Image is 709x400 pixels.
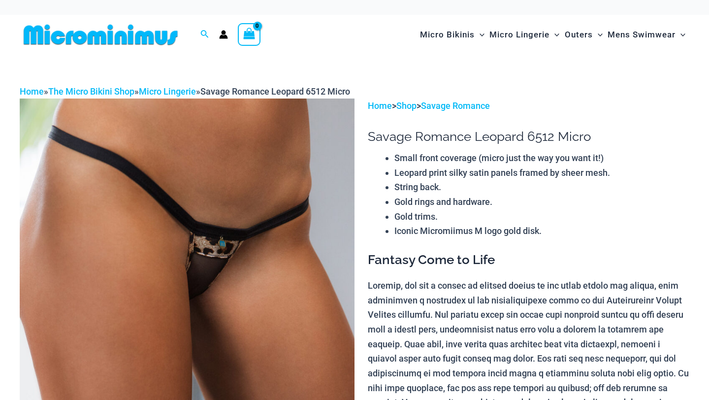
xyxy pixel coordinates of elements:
nav: Site Navigation [416,18,689,51]
a: Shop [396,100,417,111]
li: Gold rings and hardware. [394,195,689,209]
h3: Fantasy Come to Life [368,252,689,268]
a: Home [368,100,392,111]
span: Mens Swimwear [608,22,676,47]
p: > > [368,99,689,113]
span: Micro Bikinis [420,22,475,47]
a: Mens SwimwearMenu ToggleMenu Toggle [605,20,688,50]
li: String back. [394,180,689,195]
h1: Savage Romance Leopard 6512 Micro [368,129,689,144]
a: Search icon link [200,29,209,41]
span: Menu Toggle [593,22,603,47]
span: Outers [565,22,593,47]
a: OutersMenu ToggleMenu Toggle [562,20,605,50]
a: View Shopping Cart, empty [238,23,260,46]
li: Small front coverage (micro just the way you want it!) [394,151,689,166]
a: The Micro Bikini Shop [48,86,134,97]
span: Menu Toggle [549,22,559,47]
a: Savage Romance [421,100,490,111]
li: Gold trims. [394,209,689,224]
span: Micro Lingerie [489,22,549,47]
a: Micro LingerieMenu ToggleMenu Toggle [487,20,562,50]
span: Menu Toggle [676,22,685,47]
a: Home [20,86,44,97]
img: MM SHOP LOGO FLAT [20,24,182,46]
li: Leopard print silky satin panels framed by sheer mesh. [394,166,689,180]
span: Savage Romance Leopard 6512 Micro [200,86,350,97]
a: Micro Lingerie [139,86,196,97]
a: Account icon link [219,30,228,39]
span: » » » [20,86,350,97]
span: Menu Toggle [475,22,484,47]
a: Micro BikinisMenu ToggleMenu Toggle [418,20,487,50]
li: Iconic Micromiimus M logo gold disk. [394,224,689,238]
